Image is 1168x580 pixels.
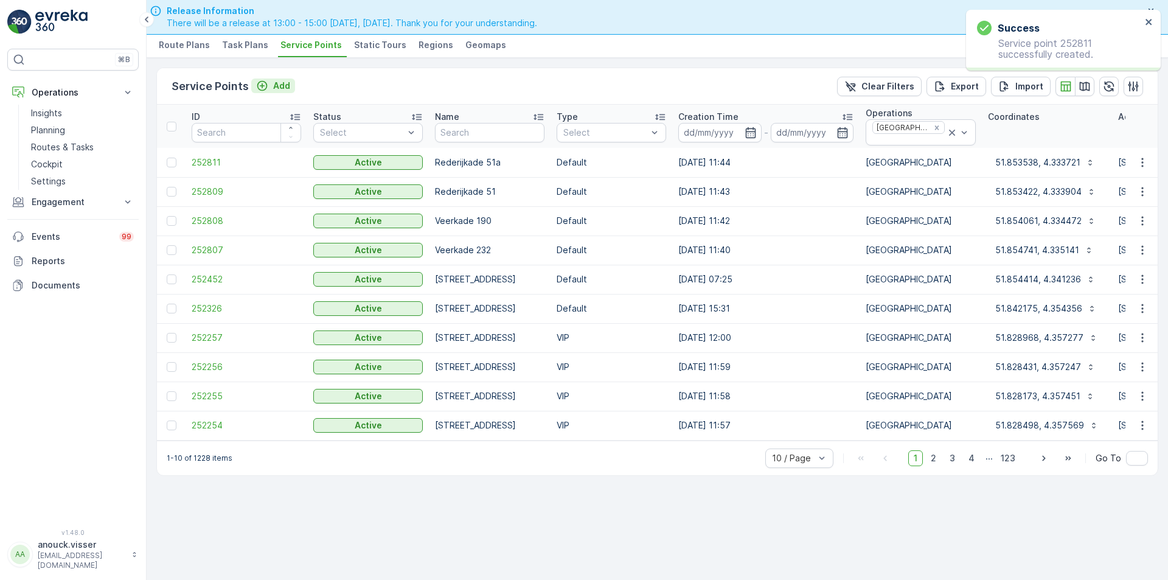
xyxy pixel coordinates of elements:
div: Toggle Row Selected [167,391,176,401]
span: Geomaps [465,39,506,51]
button: Operations [7,80,139,105]
button: Active [313,418,423,433]
button: Active [313,330,423,345]
td: [GEOGRAPHIC_DATA] [860,411,982,440]
p: Active [355,244,382,256]
p: Active [355,215,382,227]
td: Default [551,265,672,294]
span: Static Tours [354,39,406,51]
span: 3 [944,450,961,466]
p: 51.828498, 4.357569 [995,419,1084,432]
td: VIP [551,382,672,411]
p: Status [313,111,341,123]
p: [EMAIL_ADDRESS][DOMAIN_NAME] [38,551,125,570]
span: Service Points [280,39,342,51]
p: Add [273,80,290,92]
p: Service Points [172,78,249,95]
td: [GEOGRAPHIC_DATA] [860,206,982,236]
a: 252326 [192,302,301,315]
p: Service point 252811 successfully created. [977,38,1141,60]
span: Regions [419,39,453,51]
td: [DATE] 11:44 [672,148,860,177]
td: [STREET_ADDRESS] [429,411,551,440]
td: Default [551,206,672,236]
button: Active [313,272,423,287]
div: Toggle Row Selected [167,158,176,167]
p: ID [192,111,200,123]
td: [STREET_ADDRESS] [429,382,551,411]
p: Clear Filters [861,80,914,93]
td: Default [551,294,672,323]
p: Import [1015,80,1043,93]
td: [DATE] 12:00 [672,323,860,352]
div: Remove Prullenbakken [930,123,944,133]
p: Active [355,273,382,285]
td: [DATE] 07:25 [672,265,860,294]
td: VIP [551,323,672,352]
td: [STREET_ADDRESS] [429,294,551,323]
p: 51.853422, 4.333904 [995,186,1082,198]
p: Active [355,419,382,432]
button: Active [313,214,423,228]
button: Active [313,243,423,257]
td: [GEOGRAPHIC_DATA] [860,323,982,352]
button: 51.828431, 4.357247 [988,357,1103,377]
a: 252807 [192,244,301,256]
p: Insights [31,107,62,119]
button: Active [313,301,423,316]
p: Type [557,111,578,123]
button: 51.854741, 4.335141 [988,240,1101,260]
td: [GEOGRAPHIC_DATA] [860,177,982,206]
p: 51.854061, 4.334472 [995,215,1082,227]
p: Events [32,231,112,243]
a: 252809 [192,186,301,198]
td: VIP [551,411,672,440]
p: 51.828968, 4.357277 [995,332,1083,344]
p: Operations [866,107,912,119]
button: 51.828498, 4.357569 [988,416,1106,435]
td: [DATE] 11:59 [672,352,860,382]
button: 51.854061, 4.334472 [988,211,1104,231]
td: [STREET_ADDRESS] [429,265,551,294]
p: 51.854741, 4.335141 [995,244,1079,256]
p: Active [355,390,382,402]
h3: Success [998,21,1040,35]
p: Documents [32,279,134,292]
p: 99 [122,232,131,242]
a: 252257 [192,332,301,344]
div: Toggle Row Selected [167,421,176,430]
p: Coordinates [988,111,1040,123]
img: logo [7,10,32,34]
button: AAanouck.visser[EMAIL_ADDRESS][DOMAIN_NAME] [7,539,139,570]
p: ⌘B [118,55,130,65]
button: Clear Filters [837,77,922,96]
img: logo_light-DOdMpM7g.png [35,10,88,34]
div: [GEOGRAPHIC_DATA] [873,122,929,133]
td: [GEOGRAPHIC_DATA] [860,265,982,294]
p: Export [951,80,979,93]
p: Name [435,111,459,123]
p: 51.853538, 4.333721 [995,156,1080,169]
div: Toggle Row Selected [167,274,176,284]
td: Default [551,236,672,265]
a: Planning [26,122,139,139]
a: 252256 [192,361,301,373]
p: Reports [32,255,134,267]
button: 51.853422, 4.333904 [988,182,1104,201]
p: Planning [31,124,65,136]
p: - [764,125,768,140]
td: Rederijkade 51a [429,148,551,177]
a: Settings [26,173,139,190]
p: Cockpit [31,158,63,170]
a: Routes & Tasks [26,139,139,156]
input: Search [192,123,301,142]
p: Active [355,156,382,169]
a: Reports [7,249,139,273]
td: [DATE] 11:42 [672,206,860,236]
div: AA [10,545,30,564]
td: [GEOGRAPHIC_DATA] [860,352,982,382]
td: Veerkade 232 [429,236,551,265]
a: 252808 [192,215,301,227]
